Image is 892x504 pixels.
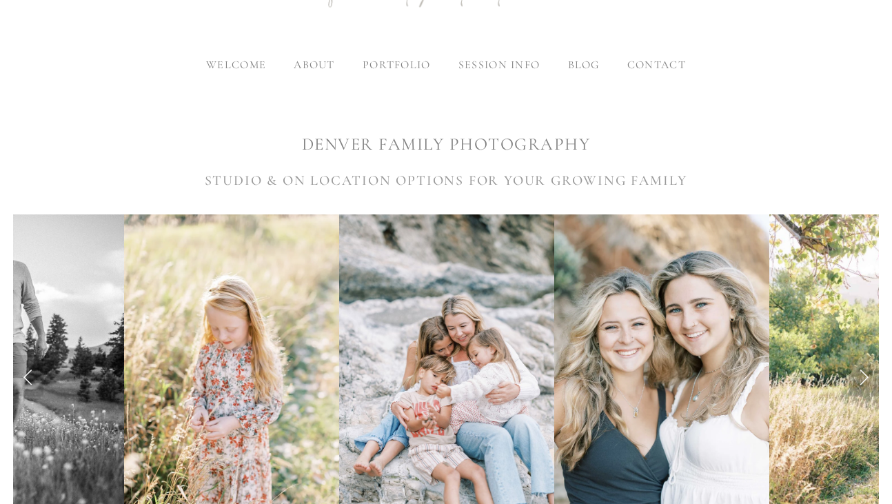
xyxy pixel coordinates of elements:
[13,355,43,396] a: Previous Slide
[363,58,431,72] label: portfolio
[13,170,878,191] h3: STUDIO & ON LOCATION OPTIONS FOR YOUR GROWING FAMILY
[568,58,600,72] a: blog
[294,58,334,72] label: about
[627,58,686,72] a: contact
[13,132,878,157] h1: DENVER FAMILY PHOTOGRAPHY
[206,58,266,72] a: welcome
[458,58,540,72] label: session info
[849,355,879,396] a: Next Slide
